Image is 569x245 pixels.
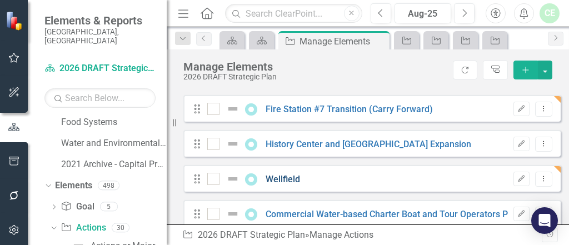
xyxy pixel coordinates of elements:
[6,11,25,30] img: ClearPoint Strategy
[226,102,239,116] img: Not Defined
[266,174,300,184] a: Wellfield
[55,179,92,192] a: Elements
[44,27,156,46] small: [GEOGRAPHIC_DATA], [GEOGRAPHIC_DATA]
[44,62,156,75] a: 2026 DRAFT Strategic Plan
[300,34,387,48] div: Manage Elements
[182,229,542,242] div: » Manage Actions
[61,222,106,234] a: Actions
[100,202,118,212] div: 5
[44,14,156,27] span: Elements & Reports
[198,229,305,240] a: 2026 DRAFT Strategic Plan
[183,73,447,81] div: 2026 DRAFT Strategic Plan
[226,137,239,151] img: Not Defined
[395,3,451,23] button: Aug-25
[398,7,447,21] div: Aug-25
[266,139,471,149] a: History Center and [GEOGRAPHIC_DATA] Expansion
[112,223,129,232] div: 30
[61,137,167,150] a: Water and Environmental Resources
[540,3,560,23] button: CE
[226,207,239,221] img: Not Defined
[183,61,447,73] div: Manage Elements
[44,88,156,108] input: Search Below...
[266,209,566,219] a: Commercial Water-based Charter Boat and Tour Operators Permit Program
[531,207,558,234] div: Open Intercom Messenger
[61,158,167,171] a: 2021 Archive - Capital Projects
[266,104,433,114] a: Fire Station #7 Transition (Carry Forward)
[61,201,94,213] a: Goal
[226,172,239,186] img: Not Defined
[225,4,362,23] input: Search ClearPoint...
[98,181,119,191] div: 498
[61,116,167,129] a: Food Systems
